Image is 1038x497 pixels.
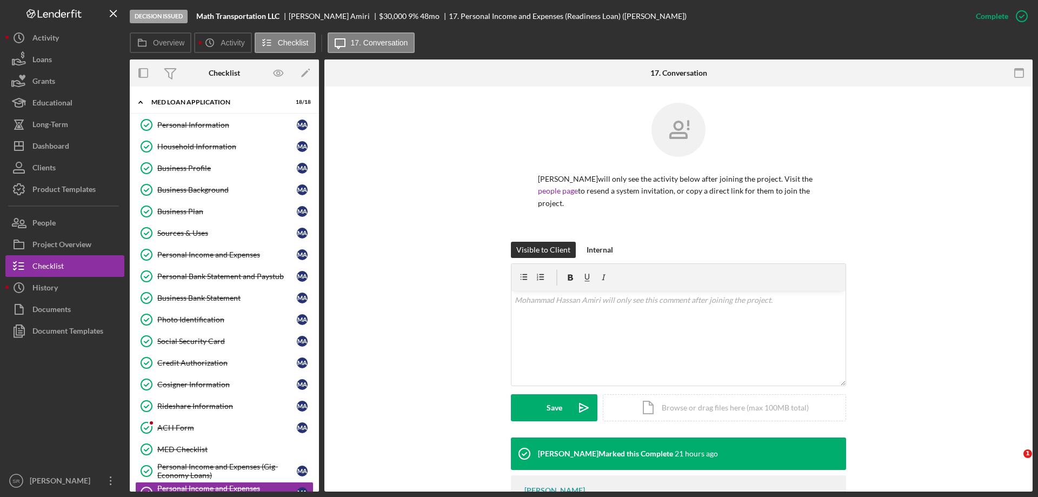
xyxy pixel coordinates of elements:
div: M A [297,314,308,325]
div: MED Loan Application [151,99,284,105]
a: People [5,212,124,234]
a: MED Checklist [135,439,314,460]
div: M A [297,228,308,238]
button: Checklist [5,255,124,277]
button: Activity [5,27,124,49]
div: Internal [587,242,613,258]
iframe: Intercom live chat [1001,449,1027,475]
div: M A [297,141,308,152]
div: M A [297,466,308,476]
a: Rideshare InformationMA [135,395,314,417]
div: Documents [32,299,71,323]
button: SR[PERSON_NAME] [5,470,124,492]
div: Complete [976,5,1008,27]
a: Household InformationMA [135,136,314,157]
div: [PERSON_NAME] [524,486,585,495]
div: [PERSON_NAME] [27,470,97,494]
div: M A [297,401,308,412]
button: Clients [5,157,124,178]
div: Credit Authorization [157,359,297,367]
div: 18 / 18 [291,99,311,105]
button: Grants [5,70,124,92]
div: Cosigner Information [157,380,297,389]
span: $30,000 [379,11,407,21]
text: SR [12,478,19,484]
button: Internal [581,242,618,258]
div: Personal Bank Statement and Paystub [157,272,297,281]
a: Credit AuthorizationMA [135,352,314,374]
button: Dashboard [5,135,124,157]
button: Overview [130,32,191,53]
div: [PERSON_NAME] Amiri [289,12,379,21]
button: Long-Term [5,114,124,135]
div: Household Information [157,142,297,151]
button: Save [511,394,597,421]
button: Educational [5,92,124,114]
div: Personal Income and Expenses [157,250,297,259]
div: M A [297,184,308,195]
p: [PERSON_NAME] will only see the activity below after joining the project. Visit the to resend a s... [538,173,819,209]
a: Social Security CardMA [135,330,314,352]
div: Checklist [32,255,64,280]
a: Personal Income and ExpensesMA [135,244,314,266]
div: 48 mo [420,12,440,21]
div: 17. Personal Income and Expenses (Readiness Loan) ([PERSON_NAME]) [449,12,687,21]
div: M A [297,206,308,217]
a: Business BackgroundMA [135,179,314,201]
span: 1 [1023,449,1032,458]
div: M A [297,422,308,433]
b: Math Transportation LLC [196,12,280,21]
div: People [32,212,56,236]
div: ACH Form [157,423,297,432]
div: Save [547,394,562,421]
time: 2025-10-07 17:52 [675,449,718,458]
div: Educational [32,92,72,116]
button: Checklist [255,32,316,53]
button: Document Templates [5,320,124,342]
div: Business Background [157,185,297,194]
div: M A [297,379,308,390]
a: Personal InformationMA [135,114,314,136]
div: Product Templates [32,178,96,203]
div: 17. Conversation [650,69,707,77]
div: Visible to Client [516,242,570,258]
div: Document Templates [32,320,103,344]
button: Project Overview [5,234,124,255]
div: Activity [32,27,59,51]
button: Loans [5,49,124,70]
div: Loans [32,49,52,73]
div: Sources & Uses [157,229,297,237]
div: 9 % [408,12,418,21]
div: M A [297,293,308,303]
a: Business Bank StatementMA [135,287,314,309]
div: [PERSON_NAME] Marked this Complete [538,449,673,458]
button: Complete [965,5,1033,27]
div: M A [297,120,308,130]
a: Sources & UsesMA [135,222,314,244]
div: M A [297,357,308,368]
div: Long-Term [32,114,68,138]
label: Checklist [278,38,309,47]
div: Rideshare Information [157,402,297,410]
label: Overview [153,38,184,47]
button: Activity [194,32,251,53]
div: Personal Information [157,121,297,129]
div: M A [297,249,308,260]
label: Activity [221,38,244,47]
button: 17. Conversation [328,32,415,53]
div: Project Overview [32,234,91,258]
button: Documents [5,299,124,320]
button: History [5,277,124,299]
div: M A [297,271,308,282]
div: Business Profile [157,164,297,173]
